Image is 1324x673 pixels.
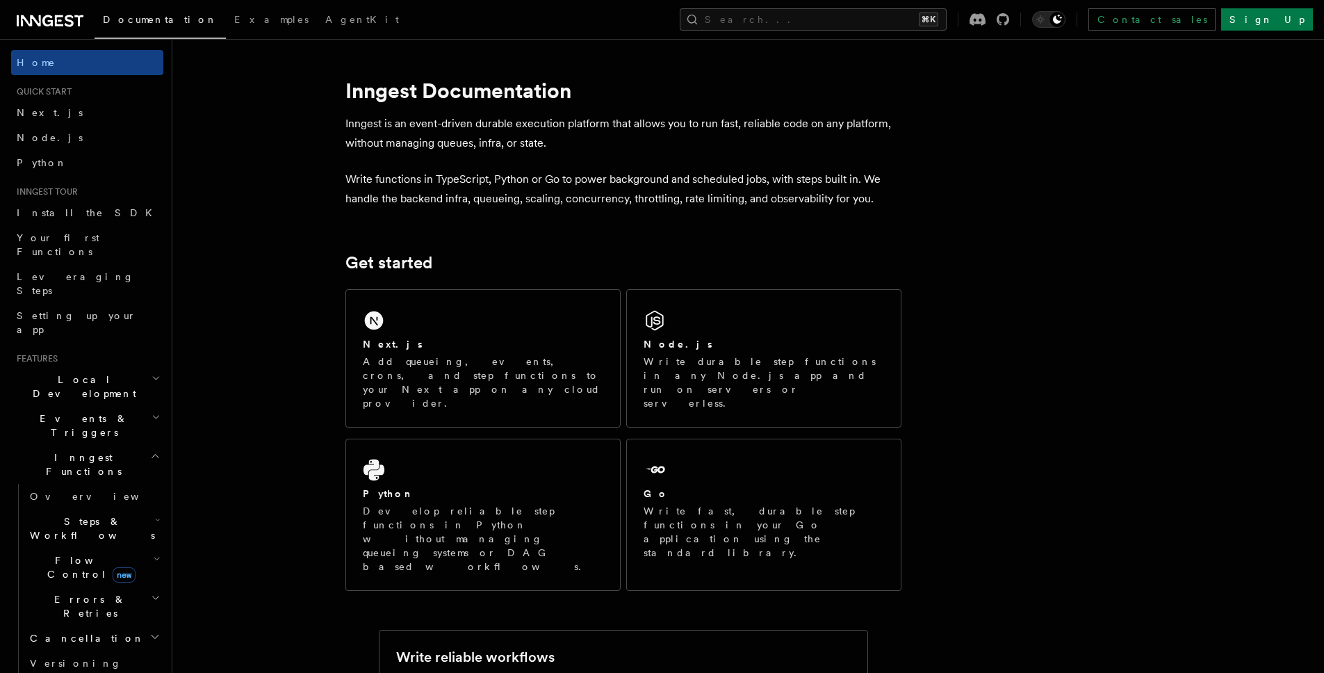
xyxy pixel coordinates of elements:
span: Steps & Workflows [24,514,155,542]
button: Local Development [11,367,163,406]
a: Get started [345,253,432,273]
a: Python [11,150,163,175]
h2: Next.js [363,337,423,351]
a: Setting up your app [11,303,163,342]
span: Versioning [30,658,122,669]
p: Add queueing, events, crons, and step functions to your Next app on any cloud provider. [363,355,603,410]
a: Leveraging Steps [11,264,163,303]
h2: Write reliable workflows [396,647,555,667]
span: Quick start [11,86,72,97]
span: Inngest Functions [11,451,150,478]
h2: Python [363,487,414,501]
a: Node.jsWrite durable step functions in any Node.js app and run on servers or serverless. [626,289,901,428]
span: Leveraging Steps [17,271,134,296]
a: Overview [24,484,163,509]
button: Cancellation [24,626,163,651]
p: Write durable step functions in any Node.js app and run on servers or serverless. [644,355,884,410]
a: Your first Functions [11,225,163,264]
kbd: ⌘K [919,13,938,26]
span: Inngest tour [11,186,78,197]
span: Flow Control [24,553,153,581]
span: Home [17,56,56,70]
span: Overview [30,491,173,502]
a: Documentation [95,4,226,39]
span: Node.js [17,132,83,143]
h1: Inngest Documentation [345,78,901,103]
a: Examples [226,4,317,38]
p: Write fast, durable step functions in your Go application using the standard library. [644,504,884,560]
span: Features [11,353,58,364]
button: Events & Triggers [11,406,163,445]
a: Contact sales [1088,8,1216,31]
a: Next.js [11,100,163,125]
button: Toggle dark mode [1032,11,1065,28]
button: Steps & Workflows [24,509,163,548]
h2: Go [644,487,669,501]
span: AgentKit [325,14,399,25]
a: Sign Up [1221,8,1313,31]
span: Setting up your app [17,310,136,335]
a: PythonDevelop reliable step functions in Python without managing queueing systems or DAG based wo... [345,439,621,591]
a: Install the SDK [11,200,163,225]
a: Home [11,50,163,75]
p: Inngest is an event-driven durable execution platform that allows you to run fast, reliable code ... [345,114,901,153]
span: Documentation [103,14,218,25]
button: Errors & Retries [24,587,163,626]
h2: Node.js [644,337,712,351]
span: Cancellation [24,631,145,645]
button: Flow Controlnew [24,548,163,587]
p: Write functions in TypeScript, Python or Go to power background and scheduled jobs, with steps bu... [345,170,901,209]
span: Python [17,157,67,168]
span: Errors & Retries [24,592,151,620]
span: Examples [234,14,309,25]
span: Next.js [17,107,83,118]
a: Next.jsAdd queueing, events, crons, and step functions to your Next app on any cloud provider. [345,289,621,428]
span: Your first Functions [17,232,99,257]
span: Local Development [11,373,152,400]
p: Develop reliable step functions in Python without managing queueing systems or DAG based workflows. [363,504,603,574]
span: new [113,567,136,583]
button: Search...⌘K [680,8,947,31]
span: Events & Triggers [11,412,152,439]
span: Install the SDK [17,207,161,218]
a: AgentKit [317,4,407,38]
button: Inngest Functions [11,445,163,484]
a: GoWrite fast, durable step functions in your Go application using the standard library. [626,439,901,591]
a: Node.js [11,125,163,150]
